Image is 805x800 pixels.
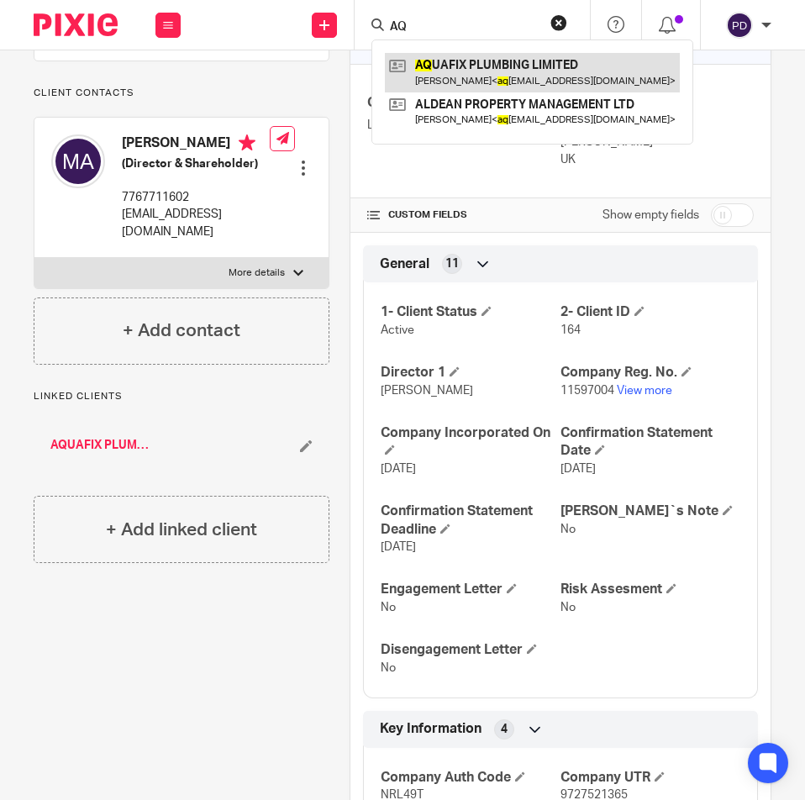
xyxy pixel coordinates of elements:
img: svg%3E [726,12,753,39]
span: [DATE] [381,463,416,475]
h4: + Add linked client [106,517,257,543]
input: Search [388,20,539,35]
a: View more [617,385,672,397]
button: Clear [550,14,567,31]
a: AQUAFIX PLUMBING LIMITED [50,437,155,454]
span: No [381,662,396,674]
h4: Company UTR [560,769,740,787]
img: Pixie [34,13,118,36]
img: svg%3E [51,134,105,188]
span: No [560,602,576,613]
h4: Engagement Letter [381,581,560,598]
span: No [381,602,396,613]
h4: 1- Client Status [381,303,560,321]
span: 4 [501,721,508,738]
h4: Company Incorporated On [381,424,560,461]
h4: Company Reg. No. [560,364,740,382]
h4: [PERSON_NAME]`s Note [560,503,740,520]
h4: Risk Assesment [560,581,740,598]
span: 11 [445,255,459,272]
p: 7767711602 [122,189,270,206]
h4: Company Auth Code [381,769,560,787]
h4: Disengagement Letter [381,641,560,659]
span: Active [381,324,414,336]
h4: Confirmation Statement Deadline [381,503,560,539]
p: Client contacts [34,87,329,100]
p: [EMAIL_ADDRESS][DOMAIN_NAME] [122,206,270,240]
h4: [PERSON_NAME] [122,134,270,155]
i: Primary [239,134,255,151]
h5: (Director & Shareholder) [122,155,270,172]
h4: CUSTOM FIELDS [367,208,560,222]
p: UK [560,151,754,168]
label: Show empty fields [602,207,699,224]
h4: Director 1 [381,364,560,382]
span: 164 [560,324,581,336]
p: Limited Company [367,117,560,134]
span: 11597004 [560,385,614,397]
span: No [560,524,576,535]
p: Linked clients [34,390,329,403]
span: General [380,255,429,273]
span: Key Information [380,720,481,738]
p: More details [229,266,285,280]
h4: Confirmation Statement Date [560,424,740,461]
h4: + Add contact [123,318,240,344]
span: [DATE] [560,463,596,475]
span: [DATE] [381,541,416,553]
h4: Client type [367,94,560,112]
span: [PERSON_NAME] [381,385,473,397]
h4: 2- Client ID [560,303,740,321]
